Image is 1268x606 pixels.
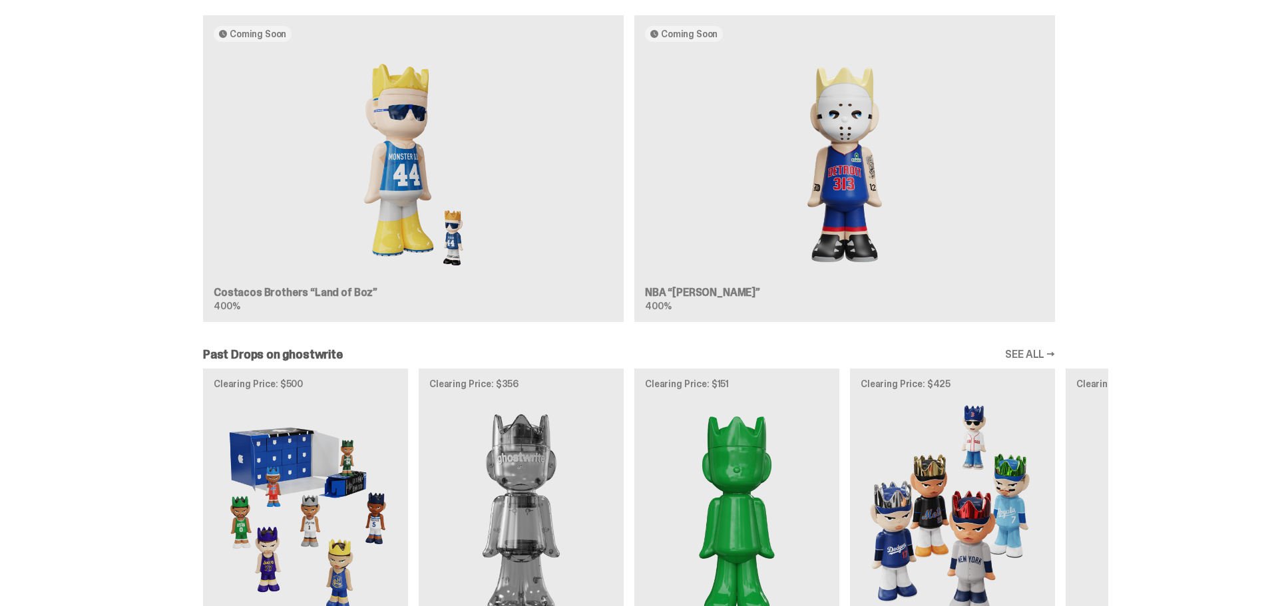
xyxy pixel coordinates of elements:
span: Coming Soon [230,29,286,39]
h2: Past Drops on ghostwrite [203,349,343,361]
p: Clearing Price: $151 [645,379,829,388]
img: Eminem [645,53,1044,277]
p: Clearing Price: $150 [1076,379,1260,388]
h3: Costacos Brothers “Land of Boz” [214,287,613,298]
h3: NBA “[PERSON_NAME]” [645,287,1044,298]
p: Clearing Price: $425 [861,379,1044,388]
span: 400% [214,300,240,312]
span: Coming Soon [661,29,718,39]
p: Clearing Price: $356 [429,379,613,388]
img: Land of Boz [214,53,613,277]
p: Clearing Price: $500 [214,379,397,388]
span: 400% [645,300,671,312]
a: SEE ALL → [1005,349,1055,360]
